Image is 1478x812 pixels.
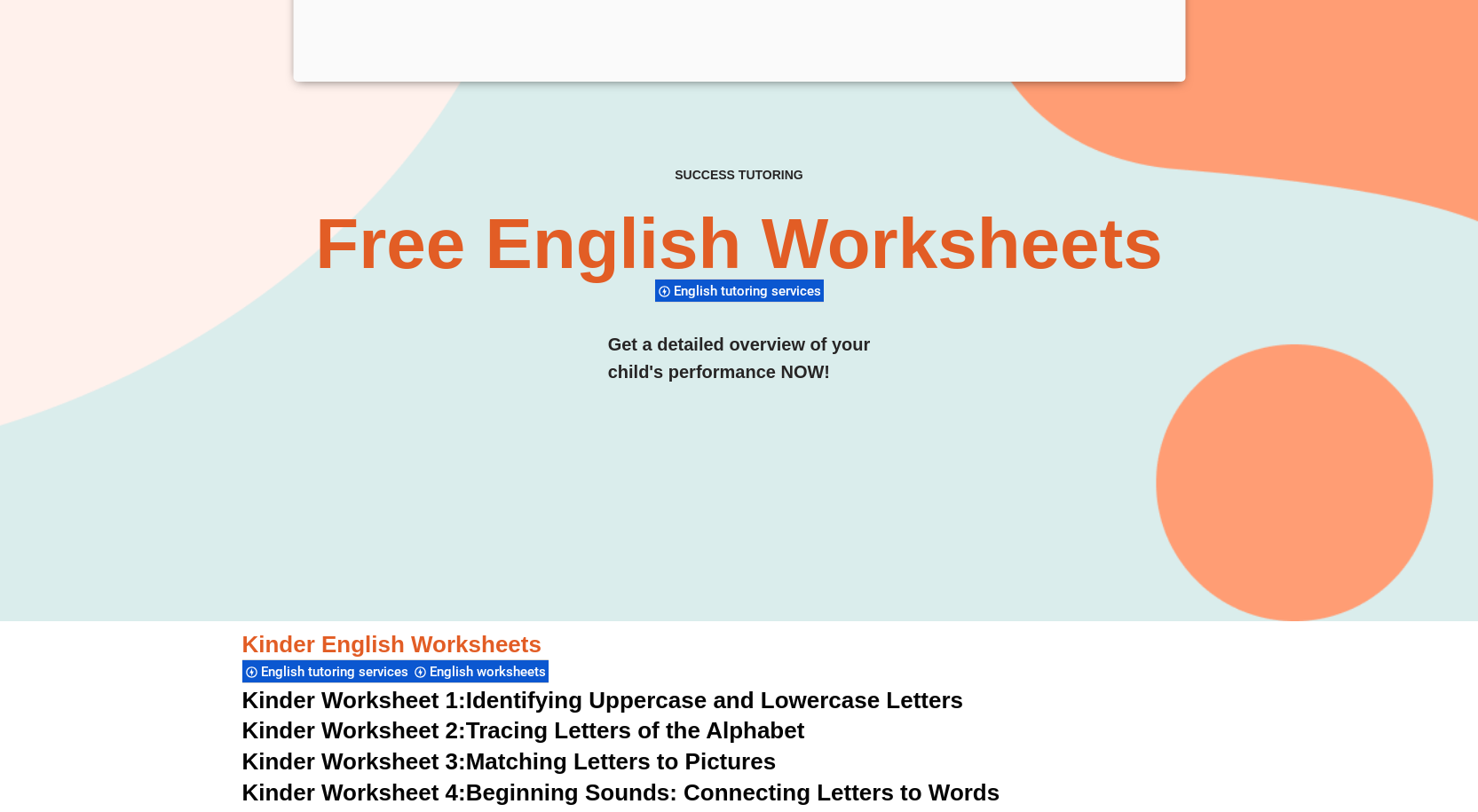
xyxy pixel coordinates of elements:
[655,279,824,303] div: English tutoring services
[261,664,414,680] span: English tutoring services
[242,687,466,713] span: Kinder Worksheet 1:
[242,779,466,806] span: Kinder Worksheet 4:
[242,630,1237,660] h3: Kinder English Worksheets
[242,748,466,775] span: Kinder Worksheet 3:
[242,717,466,744] span: Kinder Worksheet 2:
[300,209,1178,280] h2: Free English Worksheets​
[1182,611,1478,812] iframe: Chat Widget
[242,748,777,775] a: Kinder Worksheet 3:Matching Letters to Pictures
[542,168,937,183] h4: SUCCESS TUTORING​
[608,331,871,386] h3: Get a detailed overview of your child's performance NOW!
[242,659,411,683] div: English tutoring services
[674,283,826,299] span: English tutoring services
[411,659,549,683] div: English worksheets
[242,779,1000,806] a: Kinder Worksheet 4:Beginning Sounds: Connecting Letters to Words
[430,664,551,680] span: English worksheets
[242,717,805,744] a: Kinder Worksheet 2:Tracing Letters of the Alphabet
[242,687,964,713] a: Kinder Worksheet 1:Identifying Uppercase and Lowercase Letters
